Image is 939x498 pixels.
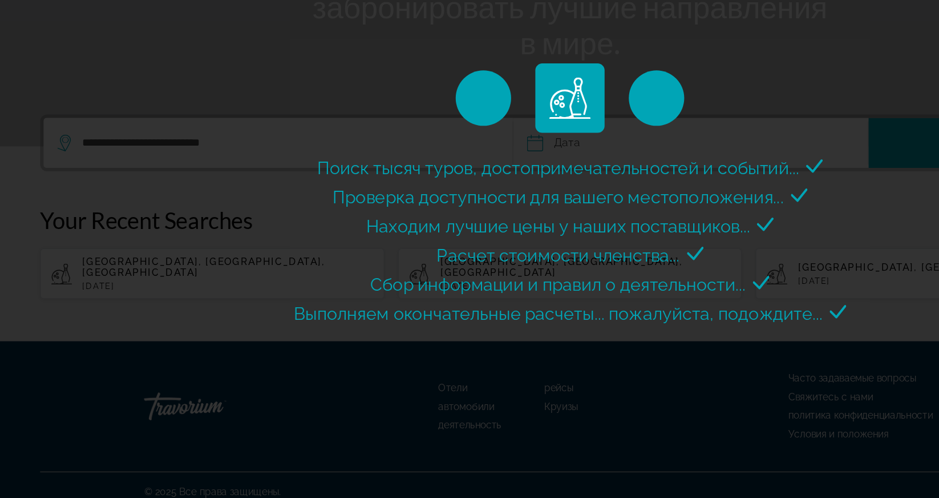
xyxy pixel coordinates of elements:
span: Проверка доступности для вашего местоположения... [274,242,646,259]
span: Находим лучшие цены у наших поставщиков... [302,266,618,283]
span: Выполняем окончательные расчеты... пожалуйста, подождите... [242,338,678,355]
span: Поиск тысяч туров, достопримечательностей и событий... [261,218,658,235]
span: Сбор информации и правил о деятельности... [305,314,614,331]
iframe: Кнопка запуска окна обмена сообщениями [893,452,930,489]
span: Расчет стоимости членства... [360,290,560,307]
